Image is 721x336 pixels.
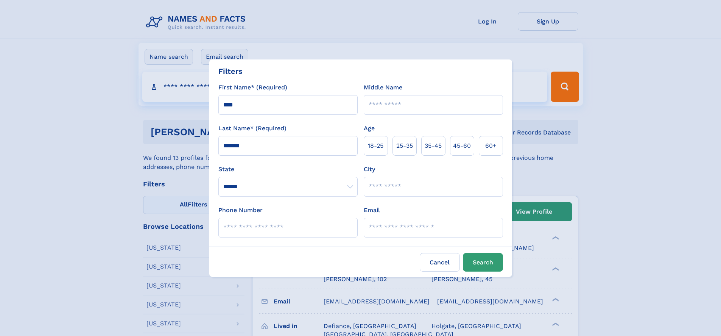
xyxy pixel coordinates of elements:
[396,141,413,150] span: 25‑35
[368,141,383,150] span: 18‑25
[364,165,375,174] label: City
[218,124,287,133] label: Last Name* (Required)
[218,206,263,215] label: Phone Number
[420,253,460,272] label: Cancel
[463,253,503,272] button: Search
[218,66,243,77] div: Filters
[364,206,380,215] label: Email
[218,83,287,92] label: First Name* (Required)
[485,141,497,150] span: 60+
[364,83,402,92] label: Middle Name
[218,165,358,174] label: State
[453,141,471,150] span: 45‑60
[364,124,375,133] label: Age
[425,141,442,150] span: 35‑45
